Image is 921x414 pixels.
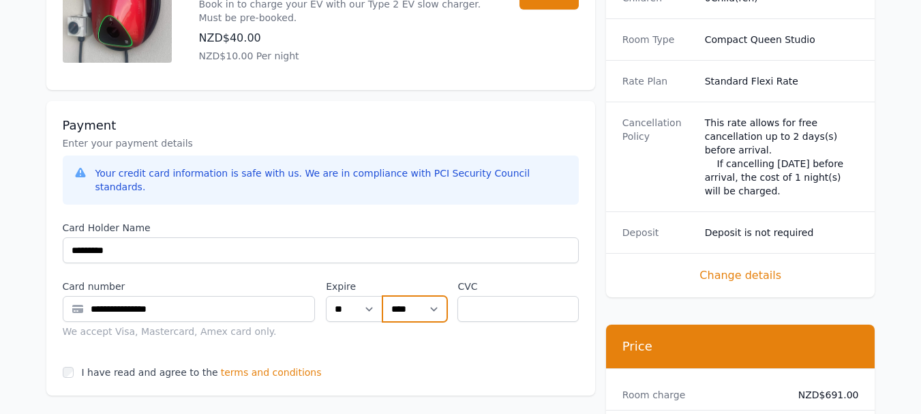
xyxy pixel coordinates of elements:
[622,33,694,46] dt: Room Type
[622,388,776,402] dt: Room charge
[199,49,492,63] p: NZD$10.00 Per night
[705,226,859,239] dd: Deposit is not required
[622,226,694,239] dt: Deposit
[705,74,859,88] dd: Standard Flexi Rate
[787,388,859,402] dd: NZD$691.00
[326,280,382,293] label: Expire
[705,116,859,198] div: This rate allows for free cancellation up to 2 days(s) before arrival. If cancelling [DATE] befor...
[622,116,694,198] dt: Cancellation Policy
[622,267,859,284] span: Change details
[63,117,579,134] h3: Payment
[705,33,859,46] dd: Compact Queen Studio
[457,280,578,293] label: CVC
[63,325,316,338] div: We accept Visa, Mastercard, Amex card only.
[82,367,218,378] label: I have read and agree to the
[221,366,322,379] span: terms and conditions
[63,280,316,293] label: Card number
[382,280,447,293] label: .
[95,166,568,194] div: Your credit card information is safe with us. We are in compliance with PCI Security Council stan...
[622,338,859,355] h3: Price
[63,221,579,235] label: Card Holder Name
[63,136,579,150] p: Enter your payment details
[622,74,694,88] dt: Rate Plan
[199,30,492,46] p: NZD$40.00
